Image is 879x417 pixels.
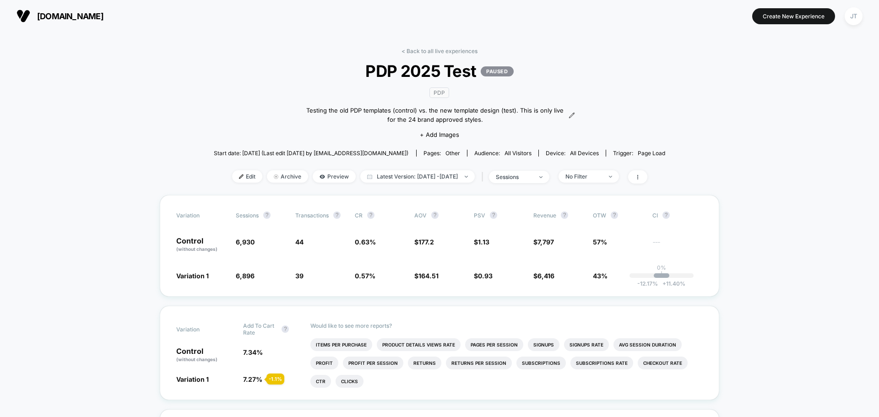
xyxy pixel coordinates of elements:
[490,211,497,219] button: ?
[431,211,439,219] button: ?
[662,211,670,219] button: ?
[478,238,489,246] span: 1.13
[429,87,449,98] span: PDP
[593,238,607,246] span: 57%
[418,238,434,246] span: 177.2
[402,48,477,54] a: < Back to all live experiences
[539,176,543,178] img: end
[533,238,554,246] span: $
[474,150,532,157] div: Audience:
[565,173,602,180] div: No Filter
[355,212,363,219] span: CR
[638,357,688,369] li: Checkout Rate
[176,347,234,363] p: Control
[613,338,682,351] li: Avg Session Duration
[243,375,262,383] span: 7.27 %
[214,150,408,157] span: Start date: [DATE] (Last edit [DATE] by [EMAIL_ADDRESS][DOMAIN_NAME])
[752,8,835,24] button: Create New Experience
[310,375,331,388] li: Ctr
[355,238,376,246] span: 0.63 %
[533,212,556,219] span: Revenue
[474,212,485,219] span: PSV
[176,357,217,362] span: (without changes)
[236,272,255,280] span: 6,896
[481,66,513,76] p: PAUSED
[538,150,606,157] span: Device:
[479,170,489,184] span: |
[243,348,263,356] span: 7.34 %
[537,272,554,280] span: 6,416
[282,325,289,333] button: ?
[343,357,403,369] li: Profit Per Session
[657,264,666,271] p: 0%
[336,375,364,388] li: Clicks
[609,176,612,178] img: end
[661,271,662,278] p: |
[418,272,439,280] span: 164.51
[295,272,304,280] span: 39
[652,211,703,219] span: CI
[310,322,703,329] p: Would like to see more reports?
[267,170,308,183] span: Archive
[295,212,329,219] span: Transactions
[845,7,863,25] div: JT
[445,150,460,157] span: other
[360,170,475,183] span: Latest Version: [DATE] - [DATE]
[377,338,461,351] li: Product Details Views Rate
[465,338,523,351] li: Pages Per Session
[16,9,30,23] img: Visually logo
[232,170,262,183] span: Edit
[593,211,643,219] span: OTW
[310,357,338,369] li: Profit
[474,238,489,246] span: $
[533,272,554,280] span: $
[236,212,259,219] span: Sessions
[333,211,341,219] button: ?
[367,174,372,179] img: calendar
[465,176,468,178] img: end
[176,246,217,252] span: (without changes)
[662,280,666,287] span: +
[423,150,460,157] div: Pages:
[313,170,356,183] span: Preview
[537,238,554,246] span: 7,797
[593,272,608,280] span: 43%
[474,272,493,280] span: $
[176,322,227,336] span: Variation
[564,338,609,351] li: Signups Rate
[239,174,244,179] img: edit
[263,211,271,219] button: ?
[561,211,568,219] button: ?
[176,211,227,219] span: Variation
[516,357,566,369] li: Subscriptions
[266,374,284,385] div: - 1.1 %
[446,357,512,369] li: Returns Per Session
[236,61,643,81] span: PDP 2025 Test
[528,338,559,351] li: Signups
[638,150,665,157] span: Page Load
[414,272,439,280] span: $
[496,173,532,180] div: sessions
[637,280,658,287] span: -12.17 %
[236,238,255,246] span: 6,930
[613,150,665,157] div: Trigger:
[505,150,532,157] span: All Visitors
[243,322,277,336] span: Add To Cart Rate
[408,357,441,369] li: Returns
[420,131,459,138] span: + Add Images
[611,211,618,219] button: ?
[414,238,434,246] span: $
[176,272,209,280] span: Variation 1
[176,375,209,383] span: Variation 1
[176,237,227,253] p: Control
[295,238,304,246] span: 44
[652,239,703,253] span: ---
[570,150,599,157] span: all devices
[414,212,427,219] span: AOV
[274,174,278,179] img: end
[355,272,375,280] span: 0.57 %
[570,357,633,369] li: Subscriptions Rate
[14,9,106,23] button: [DOMAIN_NAME]
[478,272,493,280] span: 0.93
[37,11,103,21] span: [DOMAIN_NAME]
